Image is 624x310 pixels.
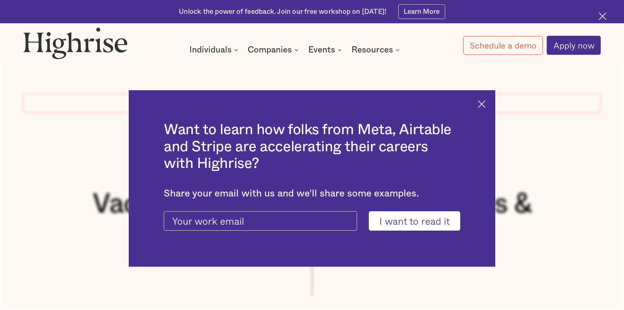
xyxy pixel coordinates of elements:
[398,4,445,19] a: Learn More
[351,46,393,54] div: Resources
[308,46,335,54] div: Events
[599,12,606,20] img: Cross icon
[164,211,357,231] input: Your work email
[547,36,601,55] a: Apply now
[164,121,460,172] h2: Want to learn how folks from Meta, Airtable and Stripe are accelerating their careers with Highrise?
[463,36,543,55] a: Schedule a demo
[369,211,460,231] input: I want to read it
[23,27,127,59] img: Highrise logo
[248,46,300,54] div: Companies
[189,46,240,54] div: Individuals
[478,100,485,108] img: Cross icon
[248,46,292,54] div: Companies
[179,7,387,16] div: Unlock the power of feedback. Join our free workshop on [DATE]!
[189,46,232,54] div: Individuals
[164,188,460,199] div: Share your email with us and we'll share some examples.
[351,46,402,54] div: Resources
[164,211,460,231] form: current-ascender-blog-article-modal-form
[308,46,344,54] div: Events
